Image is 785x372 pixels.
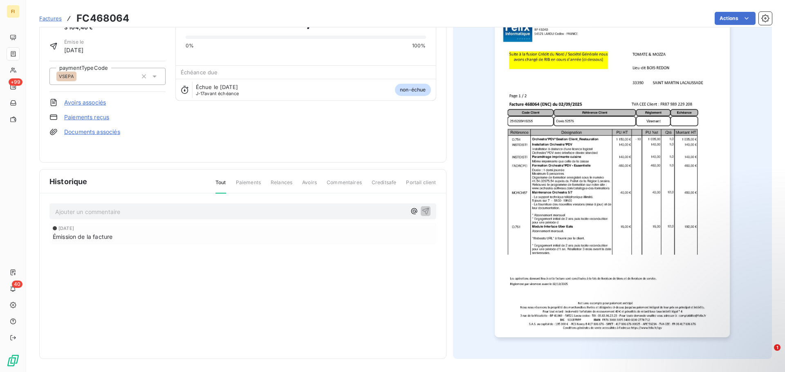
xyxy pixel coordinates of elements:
[495,5,730,337] img: invoice_thumbnail
[395,84,431,96] span: non-échue
[12,281,22,288] span: 40
[412,42,426,49] span: 100%
[196,84,238,90] span: Échue le [DATE]
[327,179,362,193] span: Commentaires
[372,179,397,193] span: Creditsafe
[196,91,239,96] span: avant échéance
[39,14,62,22] a: Factures
[302,179,317,193] span: Avoirs
[715,12,756,25] button: Actions
[64,38,84,46] span: Émise le
[215,179,226,194] span: Tout
[76,11,129,26] h3: FC468064
[39,15,62,22] span: Factures
[196,91,205,96] span: J-17
[59,74,74,79] span: VSEPA
[64,113,109,121] a: Paiements reçus
[64,98,106,107] a: Avoirs associés
[757,344,777,364] iframe: Intercom live chat
[774,344,781,351] span: 1
[271,179,292,193] span: Relances
[64,128,120,136] a: Documents associés
[7,5,20,18] div: FI
[9,78,22,86] span: +99
[621,293,785,350] iframe: Intercom notifications message
[58,226,74,231] span: [DATE]
[181,69,218,76] span: Échéance due
[64,46,84,54] span: [DATE]
[236,179,261,193] span: Paiements
[64,24,98,32] span: 3 104,40 €
[49,176,87,187] span: Historique
[186,42,194,49] span: 0%
[53,232,112,241] span: Émission de la facture
[7,354,20,367] img: Logo LeanPay
[406,179,436,193] span: Portail client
